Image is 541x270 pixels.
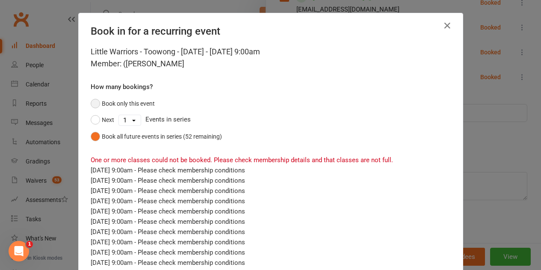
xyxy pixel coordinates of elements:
div: [DATE] 9:00am - Please check membership conditions [91,175,451,186]
span: One or more classes could not be booked. Please check membership details and that classes are not... [91,156,393,164]
div: [DATE] 9:00am - Please check membership conditions [91,247,451,258]
div: [DATE] 9:00am - Please check membership conditions [91,258,451,268]
label: How many bookings? [91,82,153,92]
button: Close [440,19,454,33]
div: [DATE] 9:00am - Please check membership conditions [91,217,451,227]
div: [DATE] 9:00am - Please check membership conditions [91,186,451,196]
div: [DATE] 9:00am - Please check membership conditions [91,237,451,247]
h4: Book in for a recurring event [91,25,451,37]
iframe: Intercom live chat [9,241,29,261]
div: [DATE] 9:00am - Please check membership conditions [91,165,451,175]
div: [DATE] 9:00am - Please check membership conditions [91,196,451,206]
div: Events in series [91,112,451,128]
button: Book only this event [91,95,155,112]
div: [DATE] 9:00am - Please check membership conditions [91,206,451,217]
span: 1 [26,241,33,248]
div: Little Warriors - Toowong - [DATE] - [DATE] 9:00am Member: ([PERSON_NAME] [91,46,451,70]
button: Book all future events in series (52 remaining) [91,128,222,145]
button: Next [91,112,114,128]
div: Book all future events in series (52 remaining) [102,132,222,141]
div: [DATE] 9:00am - Please check membership conditions [91,227,451,237]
